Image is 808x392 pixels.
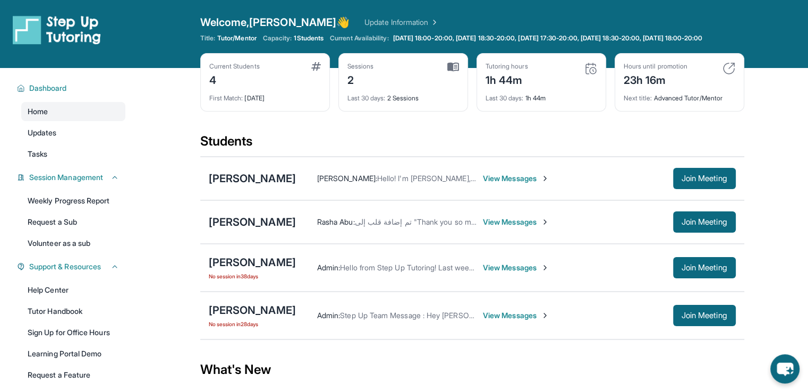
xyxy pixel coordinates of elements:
[682,175,727,182] span: Join Meeting
[541,263,549,272] img: Chevron-Right
[722,62,735,75] img: card
[317,263,340,272] span: Admin :
[486,62,528,71] div: Tutoring hours
[29,83,67,93] span: Dashboard
[673,305,736,326] button: Join Meeting
[393,34,703,42] span: [DATE] 18:00-20:00, [DATE] 18:30-20:00, [DATE] 17:30-20:00, [DATE] 18:30-20:00, [DATE] 18:00-20:00
[317,311,340,320] span: Admin :
[347,88,459,103] div: 2 Sessions
[391,34,705,42] a: [DATE] 18:00-20:00, [DATE] 18:30-20:00, [DATE] 17:30-20:00, [DATE] 18:30-20:00, [DATE] 18:00-20:00
[347,94,386,102] span: Last 30 days :
[584,62,597,75] img: card
[21,365,125,385] a: Request a Feature
[673,211,736,233] button: Join Meeting
[486,71,528,88] div: 1h 44m
[209,62,260,71] div: Current Students
[317,217,355,226] span: Rasha Abu :
[682,312,727,319] span: Join Meeting
[483,173,549,184] span: View Messages
[673,257,736,278] button: Join Meeting
[28,149,47,159] span: Tasks
[21,144,125,164] a: Tasks
[209,171,296,186] div: [PERSON_NAME]
[28,127,57,138] span: Updates
[21,123,125,142] a: Updates
[624,94,652,102] span: Next title :
[21,280,125,300] a: Help Center
[217,34,257,42] span: Tutor/Mentor
[486,88,597,103] div: 1h 44m
[25,172,119,183] button: Session Management
[209,94,243,102] span: First Match :
[682,219,727,225] span: Join Meeting
[209,272,296,280] span: No session in 38 days
[200,34,215,42] span: Title:
[294,34,324,42] span: 1 Students
[624,62,687,71] div: Hours until promotion
[21,323,125,342] a: Sign Up for Office Hours
[263,34,292,42] span: Capacity:
[673,168,736,189] button: Join Meeting
[28,106,48,117] span: Home
[25,261,119,272] button: Support & Resources
[317,174,377,183] span: [PERSON_NAME] :
[209,303,296,318] div: [PERSON_NAME]
[428,17,439,28] img: Chevron Right
[364,17,439,28] a: Update Information
[200,15,350,30] span: Welcome, [PERSON_NAME] 👋
[347,71,374,88] div: 2
[541,311,549,320] img: Chevron-Right
[483,217,549,227] span: View Messages
[29,172,103,183] span: Session Management
[25,83,119,93] button: Dashboard
[330,34,388,42] span: Current Availability:
[624,88,735,103] div: Advanced Tutor/Mentor
[21,234,125,253] a: Volunteer as a sub
[200,133,744,156] div: Students
[29,261,101,272] span: Support & Resources
[21,102,125,121] a: Home
[21,302,125,321] a: Tutor Handbook
[209,255,296,270] div: [PERSON_NAME]
[21,344,125,363] a: Learning Portal Demo
[21,212,125,232] a: Request a Sub
[447,62,459,72] img: card
[770,354,800,384] button: chat-button
[209,88,321,103] div: [DATE]
[624,71,687,88] div: 23h 16m
[541,174,549,183] img: Chevron-Right
[13,15,101,45] img: logo
[311,62,321,71] img: card
[347,62,374,71] div: Sessions
[483,262,549,273] span: View Messages
[355,217,734,226] span: تم إضافة قلب إلى "Thank you so much for your input, I will keep all that in mind. I will see you ...
[541,218,549,226] img: Chevron-Right
[21,191,125,210] a: Weekly Progress Report
[483,310,549,321] span: View Messages
[682,265,727,271] span: Join Meeting
[486,94,524,102] span: Last 30 days :
[209,215,296,229] div: [PERSON_NAME]
[209,71,260,88] div: 4
[209,320,296,328] span: No session in 28 days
